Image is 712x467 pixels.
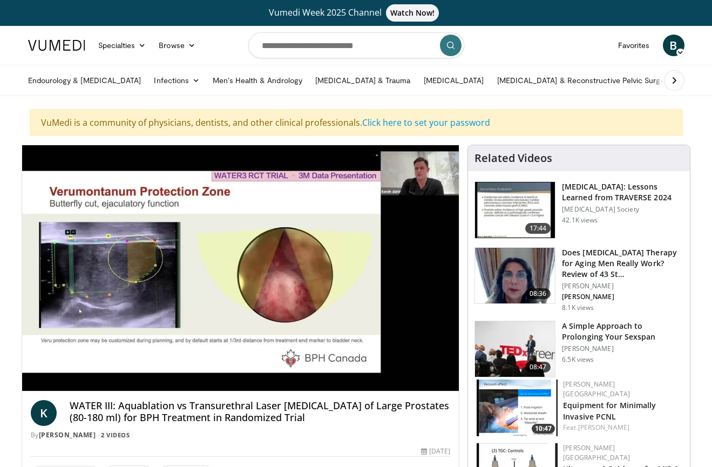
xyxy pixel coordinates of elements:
a: [MEDICAL_DATA] & Reconstructive Pelvic Surgery [491,70,678,91]
a: 10:47 [477,380,558,436]
a: [PERSON_NAME] [GEOGRAPHIC_DATA] [563,443,630,462]
a: [PERSON_NAME] [GEOGRAPHIC_DATA] [563,380,630,398]
a: Vumedi Week 2025 ChannelWatch Now! [30,4,683,22]
h4: WATER III: Aquablation vs Transurethral Laser [MEDICAL_DATA] of Large Prostates (80-180 ml) for B... [70,400,451,423]
h3: A Simple Approach to Prolonging Your Sexspan [562,321,683,342]
a: K [31,400,57,426]
a: [PERSON_NAME] [578,423,629,432]
a: 08:36 Does [MEDICAL_DATA] Therapy for Aging Men Really Work? Review of 43 St… [PERSON_NAME] [PERS... [474,247,683,312]
p: 42.1K views [562,216,598,225]
span: Watch Now! [386,4,439,22]
span: 10:47 [532,424,555,434]
span: 17:44 [525,223,551,234]
div: [DATE] [421,446,450,456]
p: [MEDICAL_DATA] Society [562,205,683,214]
img: 57193a21-700a-4103-8163-b4069ca57589.150x105_q85_crop-smart_upscale.jpg [477,380,558,436]
a: Specialties [92,35,153,56]
img: 4d4bce34-7cbb-4531-8d0c-5308a71d9d6c.150x105_q85_crop-smart_upscale.jpg [475,248,555,304]
div: VuMedi is a community of physicians, dentists, and other clinical professionals. [30,109,683,136]
a: Men’s Health & Andrology [206,70,309,91]
a: 08:47 A Simple Approach to Prolonging Your Sexspan [PERSON_NAME] 6.5K views [474,321,683,378]
a: B [663,35,684,56]
span: 08:47 [525,362,551,373]
a: Endourology & [MEDICAL_DATA] [22,70,148,91]
h3: Does [MEDICAL_DATA] Therapy for Aging Men Really Work? Review of 43 St… [562,247,683,280]
p: [PERSON_NAME] [562,282,683,290]
a: Equipment for Minimally Invasive PCNL [563,400,656,422]
a: [PERSON_NAME] [39,430,96,439]
a: Favorites [612,35,656,56]
img: 1317c62a-2f0d-4360-bee0-b1bff80fed3c.150x105_q85_crop-smart_upscale.jpg [475,182,555,238]
input: Search topics, interventions [248,32,464,58]
a: Infections [147,70,206,91]
a: Browse [152,35,202,56]
img: c4bd4661-e278-4c34-863c-57c104f39734.150x105_q85_crop-smart_upscale.jpg [475,321,555,377]
p: [PERSON_NAME] [562,344,683,353]
a: Click here to set your password [362,117,490,128]
p: [PERSON_NAME] [562,293,683,301]
img: VuMedi Logo [28,40,85,51]
h3: [MEDICAL_DATA]: Lessons Learned from TRAVERSE 2024 [562,181,683,203]
a: 17:44 [MEDICAL_DATA]: Lessons Learned from TRAVERSE 2024 [MEDICAL_DATA] Society 42.1K views [474,181,683,239]
span: 08:36 [525,288,551,299]
div: By [31,430,451,440]
p: 6.5K views [562,355,594,364]
div: Feat. [563,423,681,432]
p: 8.1K views [562,303,594,312]
h4: Related Videos [474,152,552,165]
a: [MEDICAL_DATA] [417,70,491,91]
a: 2 Videos [98,431,133,440]
video-js: Video Player [22,145,459,391]
a: [MEDICAL_DATA] & Trauma [309,70,417,91]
